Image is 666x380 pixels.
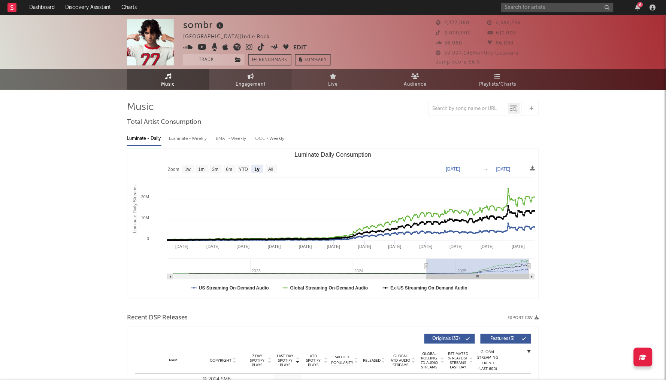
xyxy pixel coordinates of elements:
[374,69,457,90] a: Audience
[488,21,521,25] span: 2,582,256
[363,358,381,363] span: Released
[295,54,331,65] button: Summary
[305,58,327,62] span: Summary
[638,2,643,7] div: 6
[420,244,433,249] text: [DATE]
[446,166,460,172] text: [DATE]
[436,60,481,65] span: Jump Score: 86.9
[216,132,248,145] div: BMAT - Weekly
[255,167,260,172] text: 1y
[268,244,281,249] text: [DATE]
[481,244,494,249] text: [DATE]
[183,54,230,65] button: Track
[127,313,188,322] span: Recent DSP Releases
[226,167,233,172] text: 6m
[448,352,469,370] span: Estimated % Playlist Streams Last Day
[390,354,411,367] span: Global ATD Audio Streams
[481,334,531,344] button: Features(3)
[328,80,338,89] span: Live
[484,166,488,172] text: →
[457,69,539,90] a: Playlists/Charts
[199,285,269,291] text: US Streaming On-Demand Audio
[429,337,464,341] span: Originals ( 33 )
[496,166,511,172] text: [DATE]
[275,354,295,367] span: Last Day Spotify Plays
[424,334,475,344] button: Originals(33)
[290,285,368,291] text: Global Streaming On-Demand Audio
[141,215,149,220] text: 10M
[236,80,266,89] span: Engagement
[206,244,220,249] text: [DATE]
[299,244,312,249] text: [DATE]
[419,352,440,370] span: Global Rolling 7D Audio Streams
[127,118,201,127] span: Total Artist Consumption
[327,244,340,249] text: [DATE]
[168,167,179,172] text: Zoom
[161,80,175,89] span: Music
[127,148,538,298] svg: Luminate Daily Consumption
[429,106,508,112] input: Search by song name or URL
[175,244,188,249] text: [DATE]
[147,236,149,241] text: 0
[391,285,468,291] text: Ex-US Streaming On-Demand Audio
[449,244,463,249] text: [DATE]
[141,194,149,199] text: 20M
[436,21,470,25] span: 2,377,060
[169,132,208,145] div: Luminate - Weekly
[485,337,520,341] span: Features ( 3 )
[436,51,519,56] span: 59,094,145 Monthly Listeners
[127,132,161,145] div: Luminate - Daily
[508,316,539,320] button: Export CSV
[210,358,231,363] span: Copyright
[133,186,138,233] text: Luminate Daily Streams
[255,132,285,145] div: OCC - Weekly
[239,167,248,172] text: YTD
[303,354,323,367] span: ATD Spotify Plays
[488,41,514,46] span: 66,893
[237,244,250,249] text: [DATE]
[259,56,287,65] span: Benchmark
[127,69,209,90] a: Music
[388,244,402,249] text: [DATE]
[512,244,525,249] text: [DATE]
[150,358,199,363] div: Name
[247,354,267,367] span: 7 Day Spotify Plays
[332,355,354,366] span: Spotify Popularity
[248,54,291,65] a: Benchmark
[436,41,463,46] span: 36,060
[358,244,371,249] text: [DATE]
[183,33,278,42] div: [GEOGRAPHIC_DATA] | Indie Rock
[185,167,191,172] text: 1w
[404,80,427,89] span: Audience
[436,31,471,36] span: 4,000,000
[209,69,292,90] a: Engagement
[501,3,614,12] input: Search for artists
[294,43,307,53] button: Edit
[183,19,225,31] div: sombr
[199,167,205,172] text: 1m
[212,167,219,172] text: 3m
[635,4,641,10] button: 6
[295,151,372,158] text: Luminate Daily Consumption
[477,349,499,372] div: Global Streaming Trend (Last 60D)
[292,69,374,90] a: Live
[268,167,273,172] text: All
[488,31,517,36] span: 611,000
[479,80,517,89] span: Playlists/Charts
